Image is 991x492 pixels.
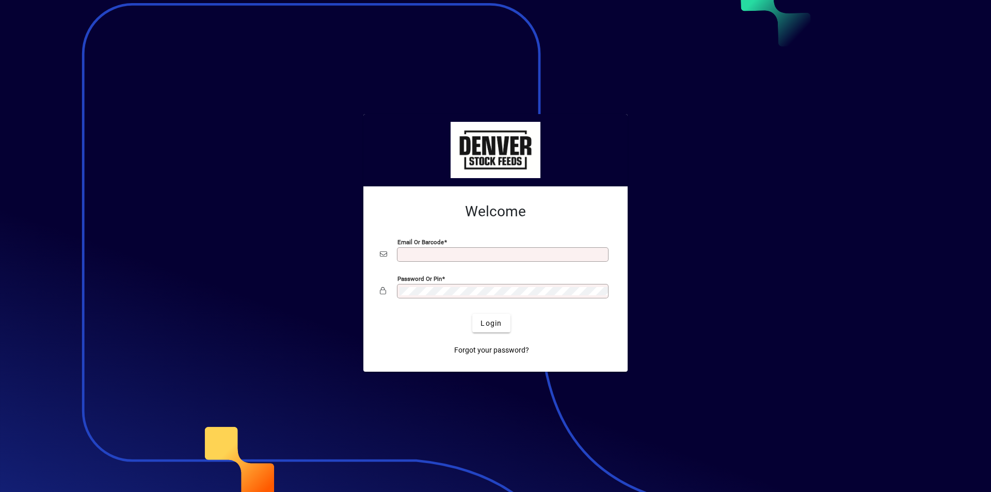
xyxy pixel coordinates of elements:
[397,239,444,246] mat-label: Email or Barcode
[397,275,442,282] mat-label: Password or Pin
[472,314,510,332] button: Login
[481,318,502,329] span: Login
[454,345,529,356] span: Forgot your password?
[380,203,611,220] h2: Welcome
[450,341,533,359] a: Forgot your password?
